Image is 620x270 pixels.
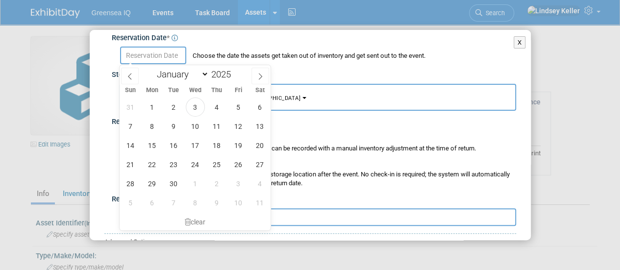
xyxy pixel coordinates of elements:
[141,87,163,94] span: Mon
[112,27,516,44] div: Reservation Date
[124,142,516,153] div: After the event, any item(s) returned to storage can be recorded with a manual inventory adjustme...
[229,193,248,212] span: October 10, 2025
[143,155,162,174] span: September 22, 2025
[186,155,205,174] span: September 24, 2025
[186,193,205,212] span: October 8, 2025
[121,117,140,136] span: September 7, 2025
[164,155,183,174] span: September 23, 2025
[250,117,270,136] span: September 13, 2025
[119,84,516,111] button: Plymouth Office[GEOGRAPHIC_DATA], [GEOGRAPHIC_DATA]
[207,155,226,174] span: September 25, 2025
[250,155,270,174] span: September 27, 2025
[143,98,162,117] span: September 1, 2025
[152,68,209,80] select: Month
[514,36,526,49] button: X
[143,193,162,212] span: October 6, 2025
[121,98,140,117] span: August 31, 2025
[229,117,248,136] span: September 12, 2025
[121,136,140,155] span: September 14, 2025
[249,87,271,94] span: Sat
[120,47,186,64] input: Reservation Date
[104,238,516,247] div: Advanced Options
[207,98,226,117] span: September 4, 2025
[207,117,226,136] span: September 11, 2025
[250,136,270,155] span: September 20, 2025
[250,193,270,212] span: October 11, 2025
[229,136,248,155] span: September 19, 2025
[207,193,226,212] span: October 9, 2025
[250,98,270,117] span: September 6, 2025
[120,87,141,94] span: Sun
[188,52,425,59] span: Choose the date the assets get taken out of inventory and get sent out to the event.
[186,117,205,136] span: September 10, 2025
[229,174,248,193] span: October 3, 2025
[206,87,227,94] span: Thu
[186,174,205,193] span: October 1, 2025
[112,64,516,80] div: Storage Location
[209,69,238,80] input: Year
[164,136,183,155] span: September 16, 2025
[112,195,170,203] span: Reservation Notes
[143,174,162,193] span: September 29, 2025
[121,174,140,193] span: September 28, 2025
[121,155,140,174] span: September 21, 2025
[207,136,226,155] span: September 18, 2025
[229,155,248,174] span: September 26, 2025
[164,193,183,212] span: October 7, 2025
[112,111,516,127] div: Return to Storage / Check-in
[250,174,270,193] span: October 4, 2025
[139,170,516,189] div: All checked-out items will return to the original storage location after the event. No check-in i...
[229,98,248,117] span: September 5, 2025
[164,98,183,117] span: September 2, 2025
[163,87,184,94] span: Tue
[186,136,205,155] span: September 17, 2025
[186,98,205,117] span: September 3, 2025
[143,136,162,155] span: September 15, 2025
[164,117,183,136] span: September 9, 2025
[164,174,183,193] span: September 30, 2025
[184,87,206,94] span: Wed
[207,174,226,193] span: October 2, 2025
[227,87,249,94] span: Fri
[143,117,162,136] span: September 8, 2025
[121,193,140,212] span: October 5, 2025
[120,214,271,230] div: clear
